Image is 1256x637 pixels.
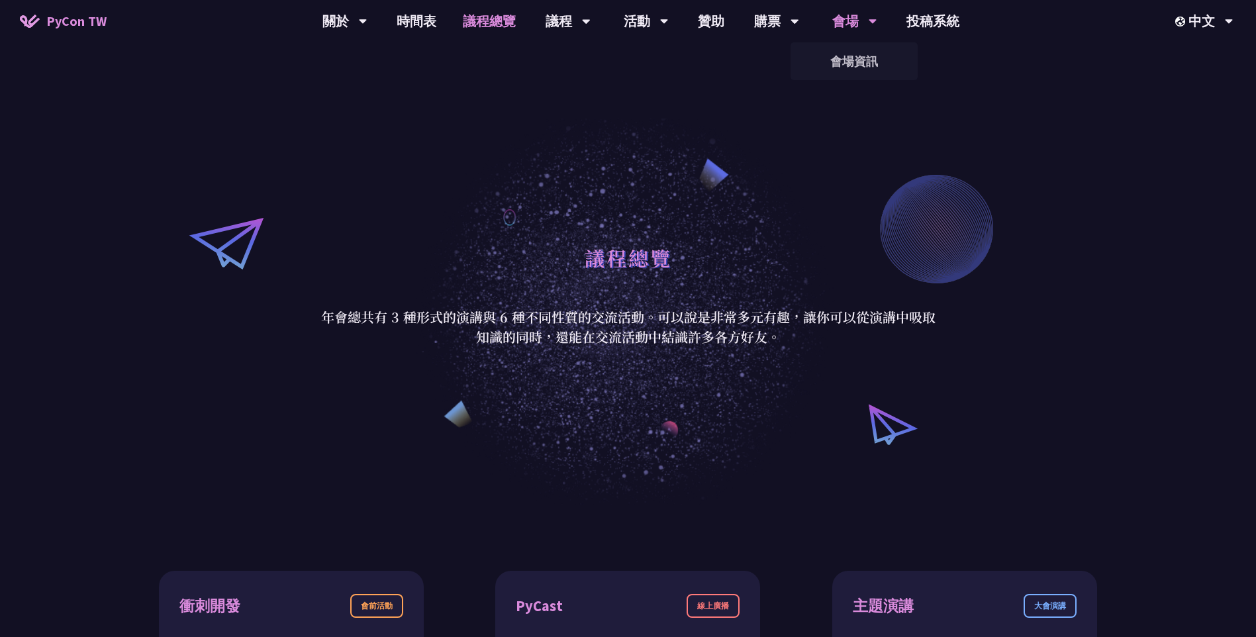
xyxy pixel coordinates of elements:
[179,595,240,618] div: 衝刺開發
[7,5,120,38] a: PyCon TW
[320,307,936,347] p: 年會總共有 3 種形式的演講與 6 種不同性質的交流活動。可以說是非常多元有趣，讓你可以從演講中吸取知識的同時，還能在交流活動中結識許多各方好友。
[20,15,40,28] img: Home icon of PyCon TW 2025
[853,595,914,618] div: 主題演講
[350,594,403,618] div: 會前活動
[585,238,672,277] h1: 議程總覽
[1024,594,1077,618] div: 大會演講
[791,46,918,77] a: 會場資訊
[687,594,740,618] div: 線上廣播
[1175,17,1188,26] img: Locale Icon
[46,11,107,31] span: PyCon TW
[516,595,563,618] div: PyCast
